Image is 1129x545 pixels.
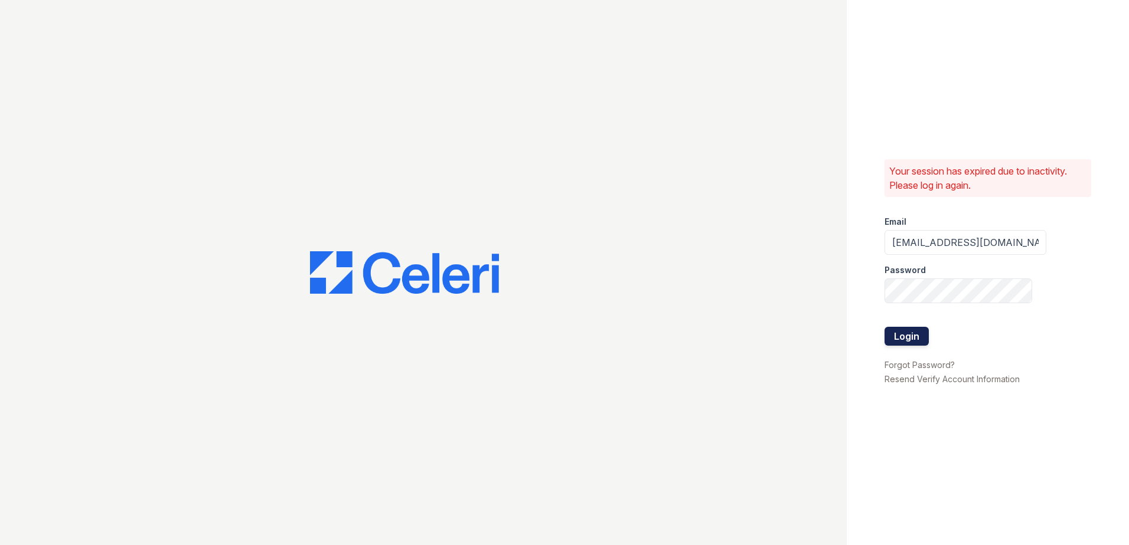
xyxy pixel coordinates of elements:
[310,251,499,294] img: CE_Logo_Blue-a8612792a0a2168367f1c8372b55b34899dd931a85d93a1a3d3e32e68fde9ad4.png
[885,374,1020,384] a: Resend Verify Account Information
[885,327,929,346] button: Login
[885,360,955,370] a: Forgot Password?
[885,264,926,276] label: Password
[889,164,1086,192] p: Your session has expired due to inactivity. Please log in again.
[885,216,906,228] label: Email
